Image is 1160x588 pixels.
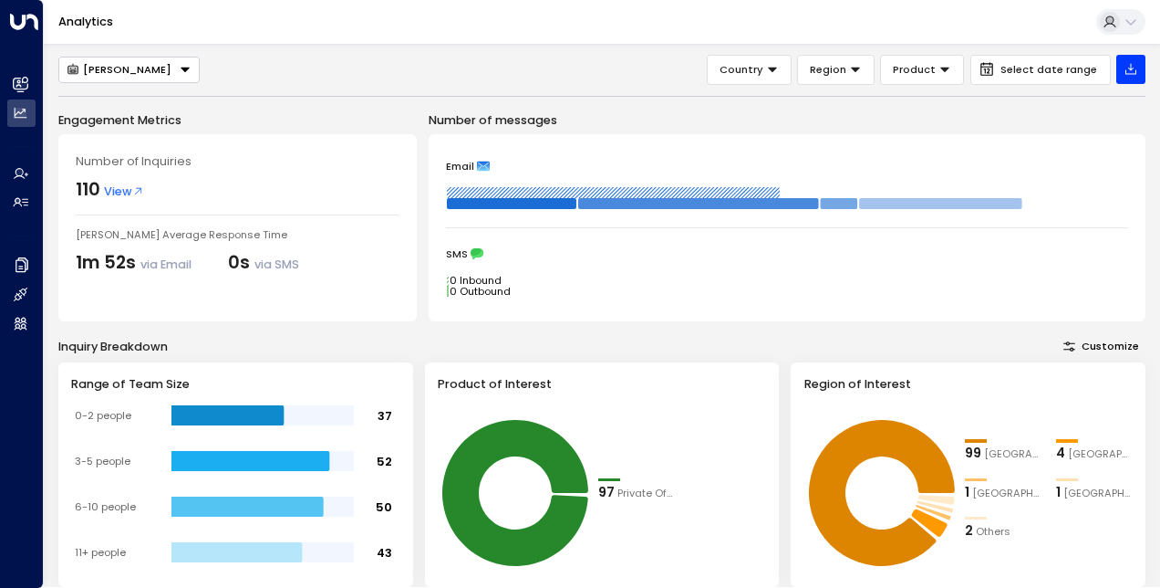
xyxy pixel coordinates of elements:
[76,250,192,277] div: 1m 52s
[76,152,399,170] div: Number of Inquiries
[720,61,763,78] span: Country
[104,183,144,200] span: View
[450,284,511,299] tspan: 0 Outbound
[965,444,1041,464] div: 99London
[965,483,969,503] div: 1
[75,408,131,423] tspan: 0-2 people
[797,55,875,85] button: Region
[67,63,171,76] div: [PERSON_NAME]
[377,544,392,560] tspan: 43
[1063,486,1133,501] span: Frankfurt
[970,55,1111,85] button: Select date range
[76,227,399,243] div: [PERSON_NAME] Average Response Time
[75,454,130,468] tspan: 3-5 people
[75,545,126,560] tspan: 11+ people
[75,499,136,514] tspan: 6-10 people
[71,375,399,393] h3: Range of Team Size
[984,446,1041,462] span: London
[58,14,113,29] a: Analytics
[76,177,100,204] div: 110
[965,444,981,464] div: 99
[976,524,1010,540] span: Others
[58,57,200,83] div: Button group with a nested menu
[880,55,964,85] button: Product
[804,375,1133,393] h3: Region of Interest
[617,486,675,501] span: Private Office
[707,55,792,85] button: Country
[376,499,392,514] tspan: 50
[1056,483,1061,503] div: 1
[965,521,973,541] div: 2
[1068,446,1133,462] span: Cambridge
[228,250,299,277] div: 0s
[1057,336,1145,356] button: Customize
[965,483,1041,503] div: 1Surrey
[378,407,392,423] tspan: 37
[1056,483,1133,503] div: 1Frankfurt
[1056,444,1133,464] div: 4Cambridge
[438,375,766,393] h3: Product of Interest
[810,61,846,78] span: Region
[140,257,192,272] span: via Email
[598,483,675,503] div: 97Private Office
[446,247,1128,260] div: SMS
[1000,64,1097,76] span: Select date range
[377,453,392,468] tspan: 52
[58,338,168,355] div: Inquiry Breakdown
[598,483,615,503] div: 97
[254,257,299,272] span: via SMS
[58,57,200,83] button: [PERSON_NAME]
[1056,444,1065,464] div: 4
[893,61,936,78] span: Product
[965,521,1041,541] div: 2Others
[58,111,417,129] p: Engagement Metrics
[429,111,1145,129] p: Number of messages
[972,486,1041,501] span: Surrey
[446,160,474,173] span: Email
[450,273,502,288] tspan: 0 Inbound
